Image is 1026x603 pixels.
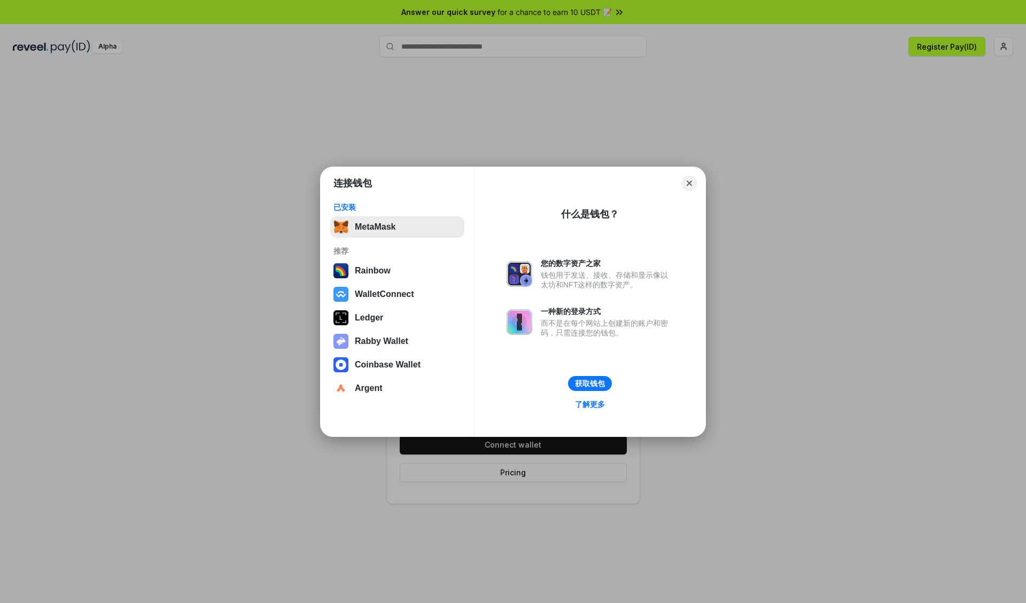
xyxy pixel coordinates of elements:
[355,289,414,299] div: WalletConnect
[333,287,348,302] img: svg+xml,%3Csvg%20width%3D%2228%22%20height%3D%2228%22%20viewBox%3D%220%200%2028%2028%22%20fill%3D...
[330,284,464,305] button: WalletConnect
[355,383,383,393] div: Argent
[507,261,532,287] img: svg+xml,%3Csvg%20xmlns%3D%22http%3A%2F%2Fwww.w3.org%2F2000%2Fsvg%22%20fill%3D%22none%22%20viewBox...
[330,260,464,281] button: Rainbow
[355,266,391,276] div: Rainbow
[333,220,348,234] img: svg+xml,%3Csvg%20fill%3D%22none%22%20height%3D%2233%22%20viewBox%3D%220%200%2035%2033%22%20width%...
[575,400,605,409] div: 了解更多
[355,222,395,232] div: MetaMask
[330,331,464,352] button: Rabby Wallet
[568,376,612,391] button: 获取钱包
[507,309,532,335] img: svg+xml,%3Csvg%20xmlns%3D%22http%3A%2F%2Fwww.w3.org%2F2000%2Fsvg%22%20fill%3D%22none%22%20viewBox...
[355,336,408,346] div: Rabby Wallet
[330,378,464,399] button: Argent
[561,208,619,221] div: 什么是钱包？
[333,177,372,190] h1: 连接钱包
[541,259,673,268] div: 您的数字资产之家
[355,360,421,370] div: Coinbase Wallet
[682,176,697,191] button: Close
[330,307,464,328] button: Ledger
[333,246,461,256] div: 推荐
[333,310,348,325] img: svg+xml,%3Csvg%20xmlns%3D%22http%3A%2F%2Fwww.w3.org%2F2000%2Fsvg%22%20width%3D%2228%22%20height%3...
[575,379,605,388] div: 获取钱包
[333,381,348,396] img: svg+xml,%3Csvg%20width%3D%2228%22%20height%3D%2228%22%20viewBox%3D%220%200%2028%2028%22%20fill%3D...
[541,318,673,338] div: 而不是在每个网站上创建新的账户和密码，只需连接您的钱包。
[541,307,673,316] div: 一种新的登录方式
[569,397,611,411] a: 了解更多
[333,202,461,212] div: 已安装
[355,313,383,323] div: Ledger
[333,334,348,349] img: svg+xml,%3Csvg%20xmlns%3D%22http%3A%2F%2Fwww.w3.org%2F2000%2Fsvg%22%20fill%3D%22none%22%20viewBox...
[333,263,348,278] img: svg+xml,%3Csvg%20width%3D%22120%22%20height%3D%22120%22%20viewBox%3D%220%200%20120%20120%22%20fil...
[330,354,464,375] button: Coinbase Wallet
[541,270,673,289] div: 钱包用于发送、接收、存储和显示像以太坊和NFT这样的数字资产。
[333,357,348,372] img: svg+xml,%3Csvg%20width%3D%2228%22%20height%3D%2228%22%20viewBox%3D%220%200%2028%2028%22%20fill%3D...
[330,216,464,238] button: MetaMask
